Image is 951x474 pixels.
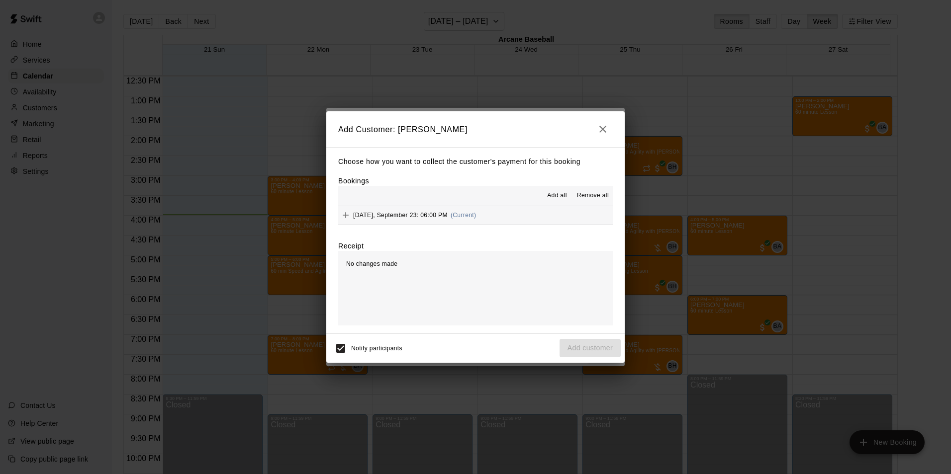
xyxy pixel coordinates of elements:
[547,191,567,201] span: Add all
[353,212,448,219] span: [DATE], September 23: 06:00 PM
[351,345,402,352] span: Notify participants
[346,260,397,267] span: No changes made
[541,188,573,204] button: Add all
[326,111,625,147] h2: Add Customer: [PERSON_NAME]
[338,241,364,251] label: Receipt
[573,188,613,204] button: Remove all
[577,191,609,201] span: Remove all
[338,206,613,225] button: Add[DATE], September 23: 06:00 PM(Current)
[338,211,353,219] span: Add
[338,177,369,185] label: Bookings
[338,156,613,168] p: Choose how you want to collect the customer's payment for this booking
[451,212,476,219] span: (Current)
